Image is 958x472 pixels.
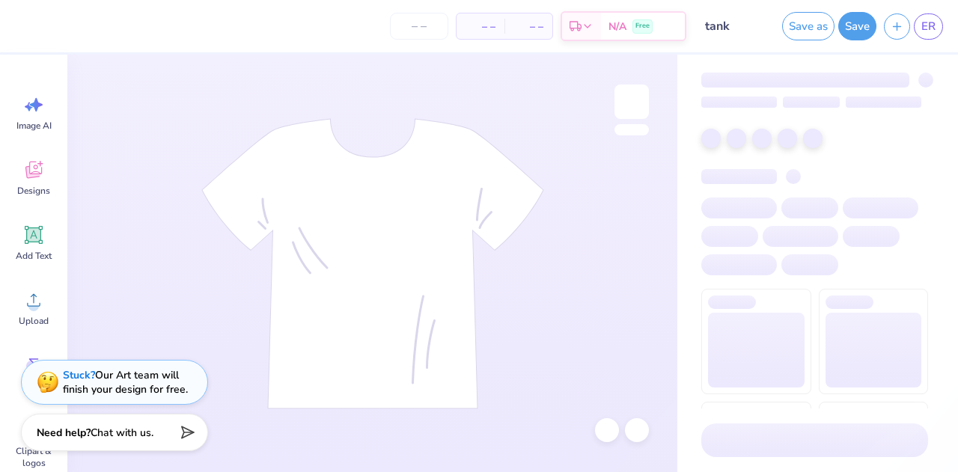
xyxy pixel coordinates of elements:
img: tee-skeleton.svg [201,118,544,409]
span: Image AI [16,120,52,132]
span: Free [635,21,650,31]
div: Our Art team will finish your design for free. [63,368,188,396]
span: ER [921,18,936,35]
input: – – [390,13,448,40]
button: Save [838,12,876,40]
input: Untitled Design [694,11,767,41]
a: ER [914,13,943,40]
span: – – [513,19,543,34]
button: Save as [782,12,835,40]
span: Add Text [16,250,52,262]
span: Upload [19,315,49,327]
span: Clipart & logos [9,445,58,469]
strong: Need help? [37,426,91,440]
span: Designs [17,185,50,197]
span: N/A [608,19,626,34]
strong: Stuck? [63,368,95,382]
span: – – [466,19,495,34]
span: Chat with us. [91,426,153,440]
